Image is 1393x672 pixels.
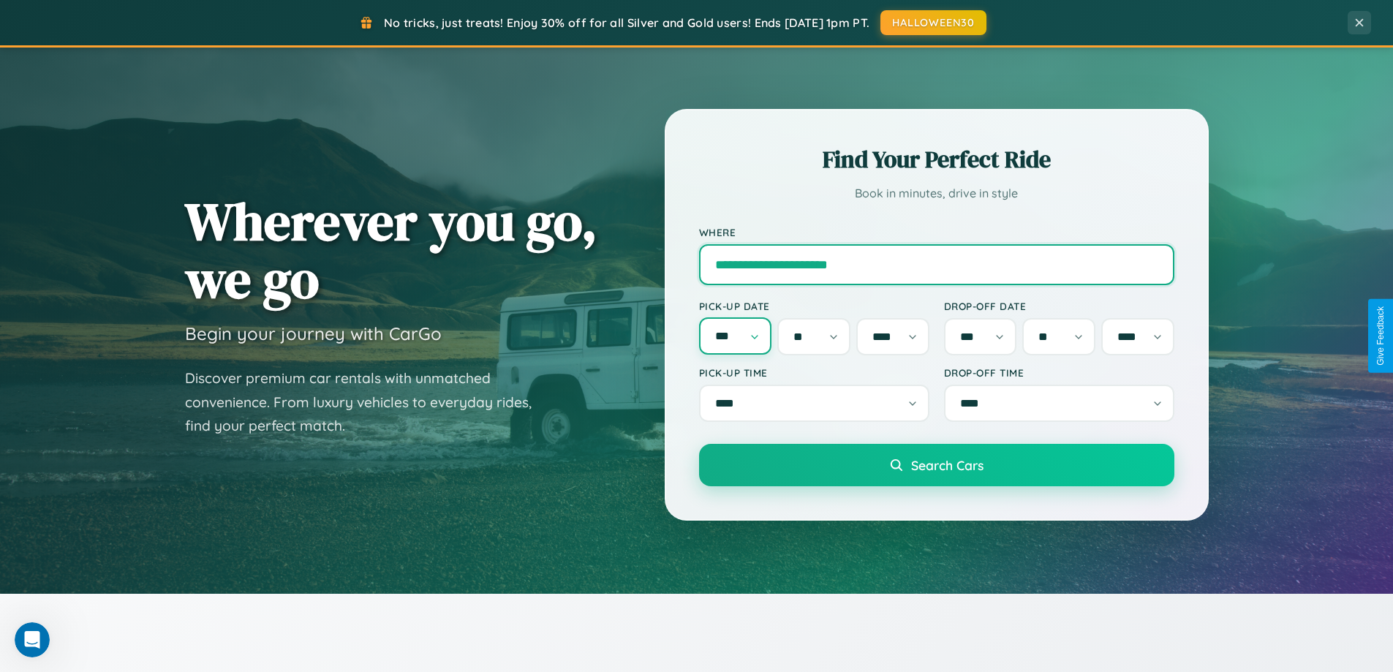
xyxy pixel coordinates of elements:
[911,457,984,473] span: Search Cars
[699,300,929,312] label: Pick-up Date
[880,10,986,35] button: HALLOWEEN30
[15,622,50,657] iframe: Intercom live chat
[944,366,1174,379] label: Drop-off Time
[185,366,551,438] p: Discover premium car rentals with unmatched convenience. From luxury vehicles to everyday rides, ...
[185,192,597,308] h1: Wherever you go, we go
[944,300,1174,312] label: Drop-off Date
[699,444,1174,486] button: Search Cars
[384,15,869,30] span: No tricks, just treats! Enjoy 30% off for all Silver and Gold users! Ends [DATE] 1pm PT.
[1375,306,1386,366] div: Give Feedback
[699,143,1174,175] h2: Find Your Perfect Ride
[699,183,1174,204] p: Book in minutes, drive in style
[185,322,442,344] h3: Begin your journey with CarGo
[699,366,929,379] label: Pick-up Time
[699,226,1174,238] label: Where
